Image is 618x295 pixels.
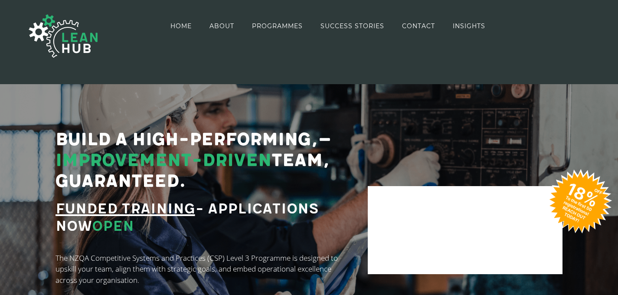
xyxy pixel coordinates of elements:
span: SUCCESS STORIES [320,23,384,29]
span: HOME [170,23,192,29]
nav: Main Menu [170,1,485,51]
a: CONTACT [402,1,435,51]
h2: – Applications Now [56,200,348,235]
span: INSIGHTS [453,23,485,29]
a: ABOUT [209,1,234,51]
span: CONTACT [402,23,435,29]
iframe: Web Forms [379,195,552,260]
span: ABOUT [209,23,234,29]
a: HOME [170,1,192,51]
span: Improvement-Driven [56,150,271,171]
a: SUCCESS STORIES [320,1,384,51]
span: Funded Training [56,200,195,218]
p: The NZQA Competitive Systems and Practices (CSP) Level 3 Programme is designed to upskill your te... [56,252,348,286]
img: The Lean Hub | Optimising productivity with Lean Logo [20,5,107,67]
span: PROGRAMMES [252,23,303,29]
span: Open [92,218,134,235]
a: PROGRAMMES [252,1,303,51]
h1: Build a High-Performing,— Team, Guaranteed. [56,129,348,192]
a: INSIGHTS [453,1,485,51]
